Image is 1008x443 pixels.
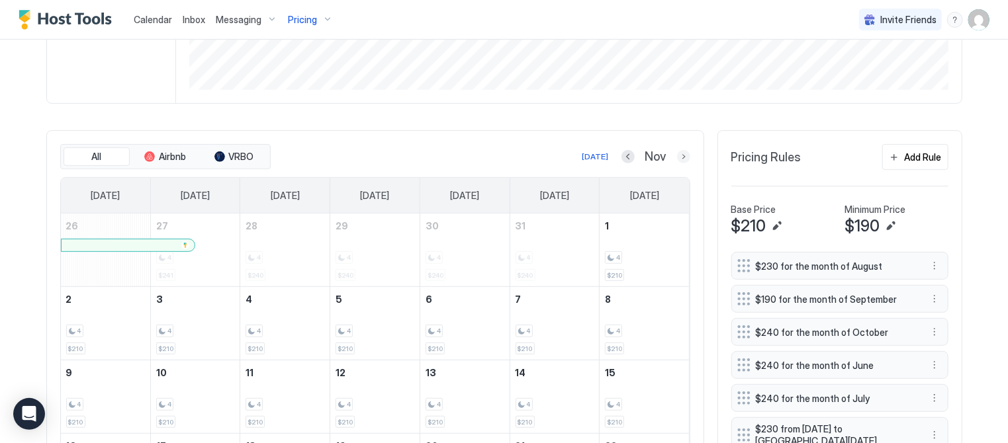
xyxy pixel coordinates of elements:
span: 26 [66,220,79,231]
span: 13 [426,367,436,378]
span: 5 [336,294,342,305]
span: 4 [527,327,531,335]
div: menu [927,390,942,406]
a: Inbox [183,13,205,26]
span: 4 [257,400,261,409]
button: More options [927,258,942,274]
span: Calendar [134,14,172,25]
span: 4 [616,400,620,409]
td: November 13, 2025 [420,360,510,434]
span: $210 [68,418,83,426]
button: All [64,147,130,166]
td: November 4, 2025 [240,287,330,360]
div: menu [927,291,942,307]
a: October 31, 2025 [510,214,600,238]
span: [DATE] [540,190,569,202]
span: 4 [167,327,171,335]
span: 11 [246,367,253,378]
td: November 10, 2025 [150,360,240,434]
div: menu [927,324,942,340]
td: November 12, 2025 [330,360,420,434]
span: 31 [516,220,526,231]
span: 30 [426,220,439,231]
td: November 8, 2025 [600,287,690,360]
td: November 11, 2025 [240,360,330,434]
span: Minimum Price [845,204,906,216]
span: $210 [248,344,263,353]
span: All [91,151,101,163]
td: October 28, 2025 [240,214,330,287]
a: Host Tools Logo [19,10,118,30]
td: November 9, 2025 [61,360,151,434]
span: $210 [158,418,173,426]
span: $240 for the month of June [756,360,913,372]
span: Base Price [731,204,776,216]
a: November 1, 2025 [600,214,689,238]
span: 4 [616,327,620,335]
td: October 29, 2025 [330,214,420,287]
span: $210 [338,344,353,353]
a: November 9, 2025 [61,360,150,385]
a: November 8, 2025 [600,287,689,311]
span: $210 [518,344,533,353]
div: User profile [968,9,989,30]
span: Inbox [183,14,205,25]
span: 4 [347,327,351,335]
span: 4 [257,327,261,335]
a: Thursday [437,178,492,214]
div: Add Rule [905,150,942,164]
span: [DATE] [91,190,120,202]
span: 9 [66,367,73,378]
a: October 28, 2025 [240,214,330,238]
a: November 2, 2025 [61,287,150,311]
button: More options [927,291,942,307]
td: November 5, 2025 [330,287,420,360]
span: [DATE] [181,190,210,202]
span: 15 [605,367,616,378]
a: Wednesday [347,178,402,214]
a: November 12, 2025 [330,360,420,385]
td: October 27, 2025 [150,214,240,287]
a: October 29, 2025 [330,214,420,238]
span: $210 [607,271,622,280]
span: Pricing [288,14,317,26]
a: Sunday [77,178,133,214]
td: November 2, 2025 [61,287,151,360]
div: Open Intercom Messenger [13,398,45,430]
a: November 10, 2025 [151,360,240,385]
span: 12 [336,367,345,378]
div: menu [927,258,942,274]
button: VRBO [201,147,267,166]
button: Next month [677,150,690,163]
a: November 3, 2025 [151,287,240,311]
span: $210 [248,418,263,426]
span: [DATE] [360,190,389,202]
span: 4 [167,400,171,409]
button: Previous month [621,150,635,163]
span: 8 [605,294,611,305]
a: November 14, 2025 [510,360,600,385]
td: November 1, 2025 [600,214,690,287]
span: [DATE] [271,190,300,202]
td: November 14, 2025 [510,360,600,434]
span: Nov [645,149,666,165]
span: 4 [347,400,351,409]
span: 1 [605,220,609,231]
span: $190 [845,216,880,236]
button: Edit [883,218,899,234]
span: 29 [336,220,348,231]
button: Edit [769,218,785,234]
div: tab-group [60,144,271,169]
span: 4 [77,327,81,335]
span: $210 [607,418,622,426]
span: Invite Friends [880,14,937,26]
span: 2 [66,294,72,305]
span: $240 for the month of October [756,327,913,339]
a: November 6, 2025 [420,287,510,311]
span: $210 [68,344,83,353]
a: November 15, 2025 [600,360,689,385]
td: November 7, 2025 [510,287,600,360]
div: [DATE] [582,151,609,163]
span: $230 for the month of August [756,261,913,272]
